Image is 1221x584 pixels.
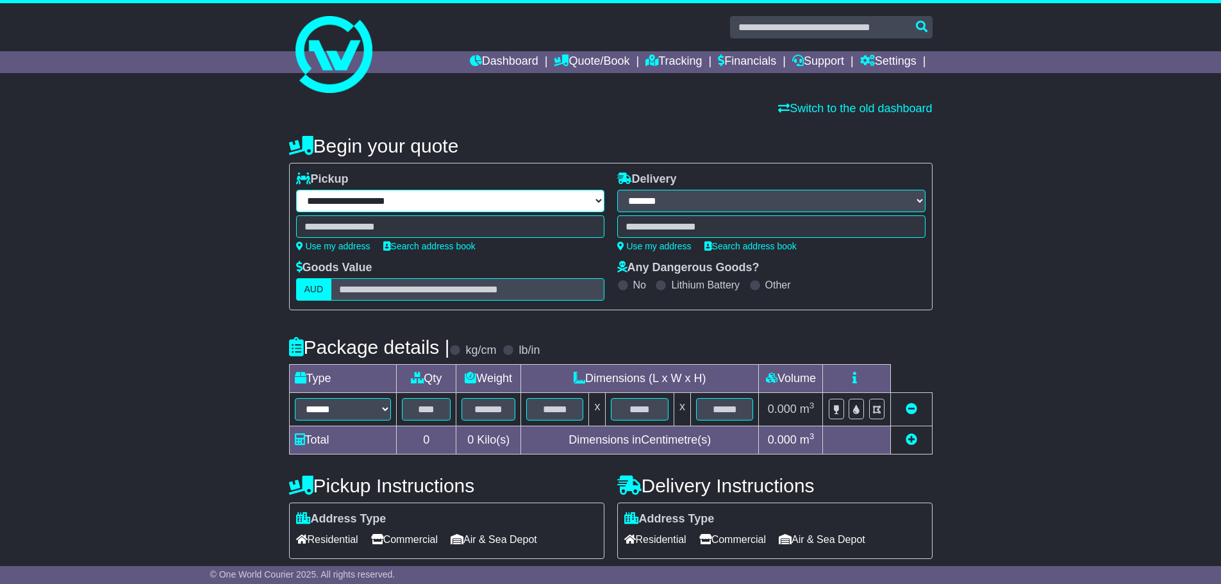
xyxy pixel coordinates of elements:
[810,401,815,410] sup: 3
[554,51,629,73] a: Quote/Book
[296,530,358,549] span: Residential
[289,365,397,393] td: Type
[289,337,450,358] h4: Package details |
[765,279,791,291] label: Other
[778,102,932,115] a: Switch to the old dashboard
[800,433,815,446] span: m
[521,365,759,393] td: Dimensions (L x W x H)
[383,241,476,251] a: Search address book
[759,365,823,393] td: Volume
[465,344,496,358] label: kg/cm
[397,426,456,455] td: 0
[617,475,933,496] h4: Delivery Instructions
[633,279,646,291] label: No
[289,426,397,455] td: Total
[519,344,540,358] label: lb/in
[289,135,933,156] h4: Begin your quote
[296,278,332,301] label: AUD
[296,512,386,526] label: Address Type
[704,241,797,251] a: Search address book
[699,530,766,549] span: Commercial
[296,241,370,251] a: Use my address
[521,426,759,455] td: Dimensions in Centimetre(s)
[860,51,917,73] a: Settings
[718,51,776,73] a: Financials
[470,51,538,73] a: Dashboard
[467,433,474,446] span: 0
[456,426,521,455] td: Kilo(s)
[589,393,606,426] td: x
[371,530,438,549] span: Commercial
[671,279,740,291] label: Lithium Battery
[456,365,521,393] td: Weight
[617,172,677,187] label: Delivery
[906,403,917,415] a: Remove this item
[906,433,917,446] a: Add new item
[210,569,395,580] span: © One World Courier 2025. All rights reserved.
[768,433,797,446] span: 0.000
[617,241,692,251] a: Use my address
[792,51,844,73] a: Support
[779,530,865,549] span: Air & Sea Depot
[674,393,690,426] td: x
[810,431,815,441] sup: 3
[624,530,686,549] span: Residential
[451,530,537,549] span: Air & Sea Depot
[617,261,760,275] label: Any Dangerous Goods?
[800,403,815,415] span: m
[296,172,349,187] label: Pickup
[768,403,797,415] span: 0.000
[289,475,604,496] h4: Pickup Instructions
[624,512,715,526] label: Address Type
[296,261,372,275] label: Goods Value
[645,51,702,73] a: Tracking
[397,365,456,393] td: Qty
